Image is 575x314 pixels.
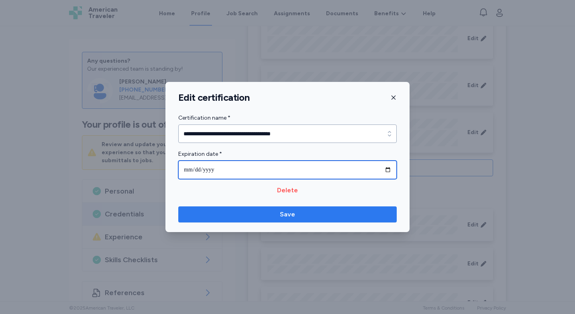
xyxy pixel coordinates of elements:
label: Certification name * [178,113,397,123]
label: Expiration date * [178,149,397,159]
span: Save [280,210,295,219]
button: Save [178,206,397,222]
span: Delete [277,186,298,195]
h1: Edit certification [178,92,249,104]
button: Delete [178,186,397,195]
